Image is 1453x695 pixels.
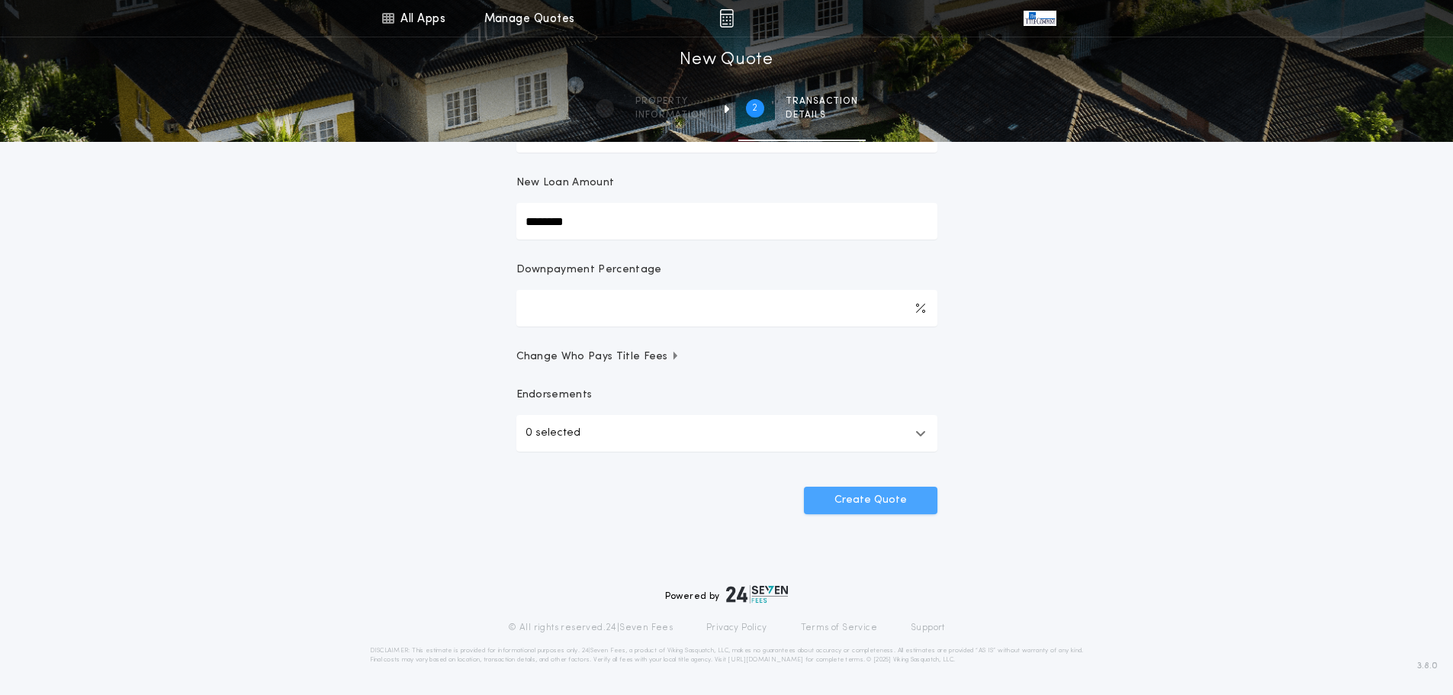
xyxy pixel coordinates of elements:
[526,424,580,442] p: 0 selected
[786,109,858,121] span: details
[370,646,1084,664] p: DISCLAIMER: This estimate is provided for informational purposes only. 24|Seven Fees, a product o...
[516,175,615,191] p: New Loan Amount
[508,622,673,634] p: © All rights reserved. 24|Seven Fees
[516,203,937,240] input: New Loan Amount
[635,109,706,121] span: information
[516,349,937,365] button: Change Who Pays Title Fees
[719,9,734,27] img: img
[516,415,937,452] button: 0 selected
[665,585,789,603] div: Powered by
[706,622,767,634] a: Privacy Policy
[728,657,803,663] a: [URL][DOMAIN_NAME]
[516,349,680,365] span: Change Who Pays Title Fees
[516,262,662,278] p: Downpayment Percentage
[635,95,706,108] span: Property
[516,290,937,327] input: Downpayment Percentage
[911,622,945,634] a: Support
[801,622,877,634] a: Terms of Service
[726,585,789,603] img: logo
[752,102,757,114] h2: 2
[804,487,937,514] button: Create Quote
[786,95,858,108] span: Transaction
[1417,659,1438,673] span: 3.8.0
[1024,11,1056,26] img: vs-icon
[516,388,937,403] p: Endorsements
[680,48,773,72] h1: New Quote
